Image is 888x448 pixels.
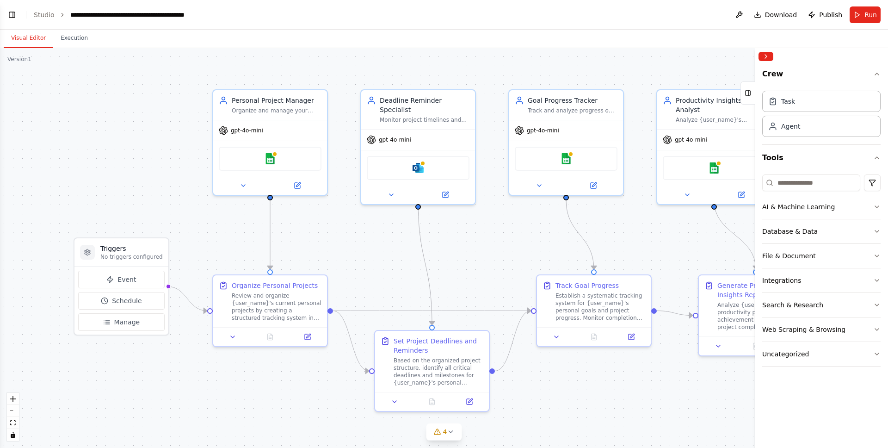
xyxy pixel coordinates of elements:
[567,180,619,191] button: Open in side panel
[762,195,881,219] button: AI & Machine Learning
[374,330,490,412] div: Set Project Deadlines and RemindersBased on the organized project structure, identify all critica...
[762,300,823,310] div: Search & Research
[751,48,758,448] button: Toggle Sidebar
[574,331,614,342] button: No output available
[34,10,209,19] nav: breadcrumb
[7,393,19,441] div: React Flow controls
[781,122,800,131] div: Agent
[265,153,276,164] img: Google sheets
[762,349,809,359] div: Uncategorized
[394,336,483,355] div: Set Project Deadlines and Reminders
[676,96,765,114] div: Productivity Insights Analyst
[212,89,328,196] div: Personal Project ManagerOrganize and manage your personal projects by tracking tasks, deadlines, ...
[7,429,19,441] button: toggle interactivity
[762,251,816,261] div: File & Document
[717,281,807,299] div: Generate Productivity Insights Report
[781,97,795,106] div: Task
[231,127,263,134] span: gpt-4o-mini
[762,219,881,243] button: Database & Data
[615,331,647,342] button: Open in side panel
[561,200,598,269] g: Edge from bebfd687-b686-4f5d-9991-1984eceabc0a to 63820207-7d14-49fc-abce-b95e5a2ab2c1
[443,427,447,436] span: 4
[656,89,772,205] div: Productivity Insights AnalystAnalyze {user_name}'s productivity patterns, work habits, and goal a...
[78,292,165,310] button: Schedule
[291,331,323,342] button: Open in side panel
[698,274,814,356] div: Generate Productivity Insights ReportAnalyze {user_name}'s productivity patterns, goal achievemen...
[333,306,531,316] g: Edge from 3b2aaca0-66c3-4947-a3f2-c00ff959a65e to 63820207-7d14-49fc-abce-b95e5a2ab2c1
[715,189,767,200] button: Open in side panel
[561,153,572,164] img: Google sheets
[4,29,53,48] button: Visual Editor
[232,292,321,322] div: Review and organize {user_name}'s current personal projects by creating a structured tracking sys...
[762,342,881,366] button: Uncategorized
[762,244,881,268] button: File & Document
[676,116,765,124] div: Analyze {user_name}'s productivity patterns, work habits, and goal achievement trends to provide ...
[555,292,645,322] div: Establish a systematic tracking system for {user_name}'s personal goals and project progress. Mon...
[536,274,652,347] div: Track Goal ProgressEstablish a systematic tracking system for {user_name}'s personal goals and pr...
[232,107,321,114] div: Organize and manage your personal projects by tracking tasks, deadlines, and project status. Crea...
[453,396,485,407] button: Open in side panel
[762,293,881,317] button: Search & Research
[804,6,846,23] button: Publish
[419,189,471,200] button: Open in side panel
[251,331,290,342] button: No output available
[762,145,881,171] button: Tools
[112,296,142,305] span: Schedule
[413,200,437,325] g: Edge from d7e723d7-14d0-419e-9f89-79465219e6bd to e836dd05-daac-465e-99db-c7188909ded3
[527,127,559,134] span: gpt-4o-mini
[709,200,760,269] g: Edge from 7fb8db95-7889-45c8-9a21-c00d66fca7c1 to 192f6af9-8ac4-4726-88ff-99d2559829ff
[394,357,483,386] div: Based on the organized project structure, identify all critical deadlines and milestones for {use...
[78,313,165,331] button: Manage
[495,306,531,376] g: Edge from e836dd05-daac-465e-99db-c7188909ded3 to 63820207-7d14-49fc-abce-b95e5a2ab2c1
[762,227,818,236] div: Database & Data
[380,116,469,124] div: Monitor project timelines and deadlines, creating calendar events and reminders for important dat...
[117,275,136,284] span: Event
[114,317,140,327] span: Manage
[675,136,707,143] span: gpt-4o-mini
[762,65,881,87] button: Crew
[758,52,773,61] button: Collapse right sidebar
[426,423,462,441] button: 4
[360,89,476,205] div: Deadline Reminder SpecialistMonitor project timelines and deadlines, creating calendar events and...
[379,136,411,143] span: gpt-4o-mini
[762,317,881,342] button: Web Scraping & Browsing
[508,89,624,196] div: Goal Progress TrackerTrack and analyze progress on {user_name}'s personal goals and objectives. M...
[6,8,18,21] button: Show left sidebar
[265,200,275,269] g: Edge from 89c575d7-53d6-4a5a-b9a5-31258859971b to 3b2aaca0-66c3-4947-a3f2-c00ff959a65e
[7,405,19,417] button: zoom out
[762,171,881,374] div: Tools
[528,96,617,105] div: Goal Progress Tracker
[736,341,776,352] button: No output available
[762,87,881,144] div: Crew
[762,202,835,212] div: AI & Machine Learning
[413,396,452,407] button: No output available
[555,281,619,290] div: Track Goal Progress
[167,282,207,316] g: Edge from triggers to 3b2aaca0-66c3-4947-a3f2-c00ff959a65e
[850,6,881,23] button: Run
[762,276,801,285] div: Integrations
[750,6,801,23] button: Download
[657,306,693,320] g: Edge from 63820207-7d14-49fc-abce-b95e5a2ab2c1 to 192f6af9-8ac4-4726-88ff-99d2559829ff
[717,301,807,331] div: Analyze {user_name}'s productivity patterns, goal achievement trends, and project completion hist...
[232,96,321,105] div: Personal Project Manager
[78,271,165,288] button: Event
[7,417,19,429] button: fit view
[34,11,55,19] a: Studio
[271,180,323,191] button: Open in side panel
[100,244,163,253] h3: Triggers
[762,325,845,334] div: Web Scraping & Browsing
[762,268,881,292] button: Integrations
[819,10,842,19] span: Publish
[74,237,169,336] div: TriggersNo triggers configuredEventScheduleManage
[380,96,469,114] div: Deadline Reminder Specialist
[53,29,95,48] button: Execution
[232,281,318,290] div: Organize Personal Projects
[864,10,877,19] span: Run
[528,107,617,114] div: Track and analyze progress on {user_name}'s personal goals and objectives. Monitor completion rat...
[413,162,424,174] img: Microsoft outlook
[7,393,19,405] button: zoom in
[333,306,369,376] g: Edge from 3b2aaca0-66c3-4947-a3f2-c00ff959a65e to e836dd05-daac-465e-99db-c7188909ded3
[709,162,720,174] img: Google sheets
[100,253,163,261] p: No triggers configured
[765,10,797,19] span: Download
